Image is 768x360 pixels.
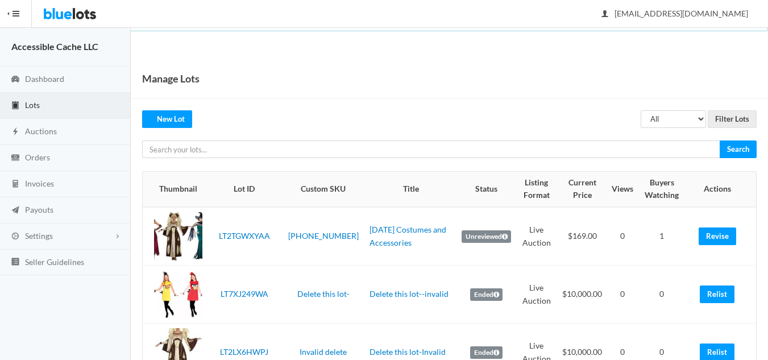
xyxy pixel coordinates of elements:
[700,285,734,303] a: Relist
[10,257,21,268] ion-icon: list box
[370,289,449,299] a: Delete this lot--invalid
[25,74,64,84] span: Dashboard
[207,172,282,207] th: Lot ID
[557,207,607,266] td: $169.00
[25,205,53,214] span: Payouts
[370,347,446,357] a: Delete this lot-Invalid
[10,153,21,164] ion-icon: cash
[638,207,686,266] td: 1
[288,231,359,241] a: [PHONE_NUMBER]
[297,289,350,299] a: Delete this lot-
[10,127,21,138] ion-icon: flash
[10,205,21,216] ion-icon: paper plane
[221,289,268,299] a: LT7XJ249WA
[10,231,21,242] ion-icon: cog
[25,126,57,136] span: Auctions
[10,75,21,85] ion-icon: speedometer
[10,179,21,190] ion-icon: calculator
[142,140,720,158] input: Search your lots...
[25,179,54,188] span: Invoices
[686,172,756,207] th: Actions
[516,172,557,207] th: Listing Format
[516,207,557,266] td: Live Auction
[25,231,53,241] span: Settings
[470,346,503,359] label: Ended
[638,172,686,207] th: Buyers Watching
[300,347,347,357] a: Invalid delete
[142,110,192,128] a: createNew Lot
[708,110,757,128] input: Filter Lots
[470,288,503,301] label: Ended
[150,114,157,122] ion-icon: create
[370,225,446,247] a: [DATE] Costumes and Accessories
[282,172,365,207] th: Custom SKU
[516,266,557,324] td: Live Auction
[607,266,638,324] td: 0
[557,266,607,324] td: $10,000.00
[599,9,611,20] ion-icon: person
[25,100,40,110] span: Lots
[365,172,458,207] th: Title
[557,172,607,207] th: Current Price
[25,152,50,162] span: Orders
[142,70,200,87] h1: Manage Lots
[10,101,21,111] ion-icon: clipboard
[11,41,98,52] strong: Accessible Cache LLC
[219,231,270,241] a: LT2TGWXYAA
[602,9,748,18] span: [EMAIL_ADDRESS][DOMAIN_NAME]
[699,227,736,245] a: Revise
[220,347,268,357] a: LT2LX6HWPJ
[462,230,511,243] label: Unreviewed
[638,266,686,324] td: 0
[607,207,638,266] td: 0
[607,172,638,207] th: Views
[143,172,207,207] th: Thumbnail
[25,257,84,267] span: Seller Guidelines
[457,172,516,207] th: Status
[720,140,757,158] input: Search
